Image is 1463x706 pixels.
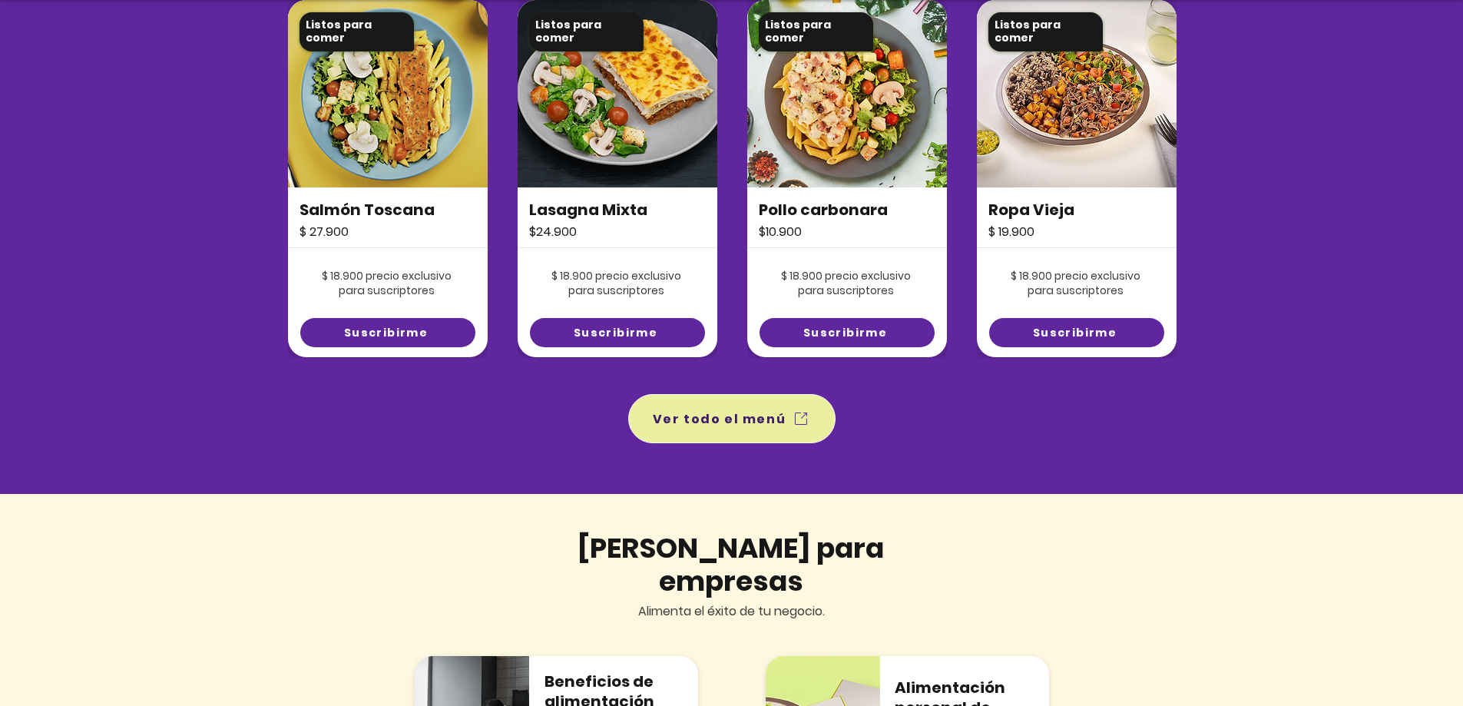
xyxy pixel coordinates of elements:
[988,223,1034,240] span: $ 19.900
[988,199,1074,220] span: Ropa Vieja
[989,318,1164,347] a: Suscribirme
[1011,268,1140,299] span: $ 18.900 precio exclusivo para suscriptores
[300,223,349,240] span: $ 27.900
[759,223,802,240] span: $10.900
[529,199,647,220] span: Lasagna Mixta
[638,602,825,620] span: Alimenta el éxito de tu negocio.
[529,223,577,240] span: $24.900
[535,17,601,46] span: Listos para comer
[765,17,831,46] span: Listos para comer
[530,318,705,347] a: Suscribirme
[759,199,888,220] span: Pollo carbonara
[803,325,887,341] span: Suscribirme
[628,394,836,443] a: Ver todo el menú
[578,529,884,601] span: [PERSON_NAME] para empresas
[551,268,681,299] span: $ 18.900 precio exclusivo para suscriptores
[1033,325,1117,341] span: Suscribirme
[760,318,935,347] a: Suscribirme
[300,318,475,347] a: Suscribirme
[781,268,911,299] span: $ 18.900 precio exclusivo para suscriptores
[1374,617,1448,691] iframe: Messagebird Livechat Widget
[306,17,372,46] span: Listos para comer
[995,17,1061,46] span: Listos para comer
[653,409,786,429] span: Ver todo el menú
[322,268,452,299] span: $ 18.900 precio exclusivo para suscriptores
[344,325,428,341] span: Suscribirme
[574,325,657,341] span: Suscribirme
[300,199,435,220] span: Salmón Toscana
